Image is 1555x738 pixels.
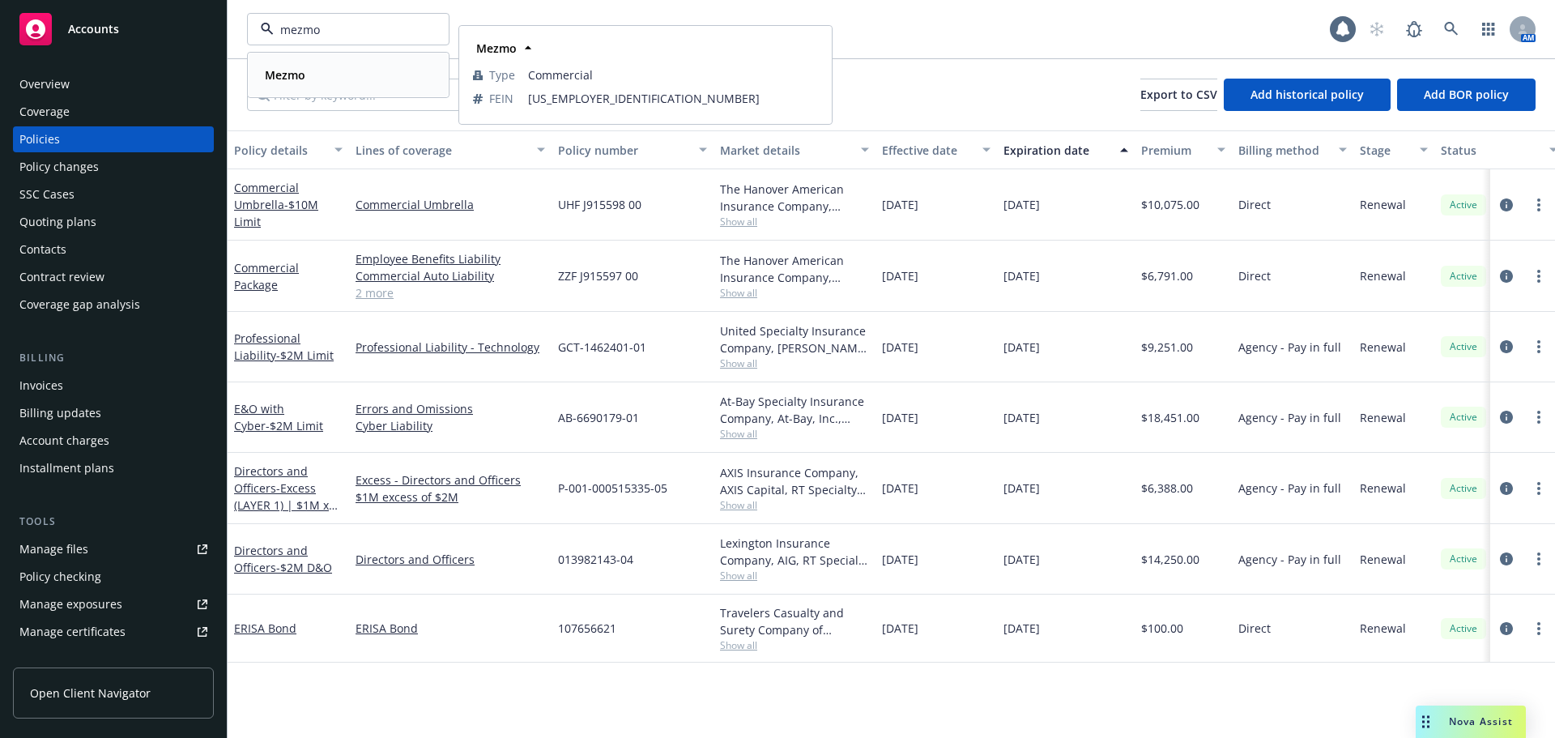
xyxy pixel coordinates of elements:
div: The Hanover American Insurance Company, Hanover Insurance Group [720,181,869,215]
button: Expiration date [997,130,1135,169]
a: Contract review [13,264,214,290]
a: circleInformation [1497,267,1516,286]
a: Professional Liability [234,331,334,363]
button: Stage [1353,130,1434,169]
span: - $2M Limit [266,418,323,433]
span: [DATE] [1003,480,1040,497]
a: Policy changes [13,154,214,180]
a: Manage certificates [13,619,214,645]
div: SSC Cases [19,181,75,207]
span: [DATE] [882,480,918,497]
span: Agency - Pay in full [1238,409,1341,426]
span: ZZF J915597 00 [558,267,638,284]
button: Nova Assist [1416,706,1526,738]
span: Renewal [1360,409,1406,426]
a: more [1529,479,1549,498]
button: Policy details [228,130,349,169]
a: Overview [13,71,214,97]
div: Manage files [19,536,88,562]
div: Manage exposures [19,591,122,617]
div: Overview [19,71,70,97]
a: Commercial Auto Liability [356,267,545,284]
span: Renewal [1360,267,1406,284]
div: Policy number [558,142,689,159]
a: ERISA Bond [234,621,296,636]
a: Installment plans [13,455,214,481]
span: Accounts [68,23,119,36]
span: Renewal [1360,551,1406,568]
span: Renewal [1360,196,1406,213]
a: 2 more [356,284,545,301]
button: Premium [1135,130,1232,169]
a: more [1529,337,1549,356]
span: Direct [1238,620,1271,637]
span: $6,791.00 [1141,267,1193,284]
span: Active [1447,552,1480,566]
a: Employee Benefits Liability [356,250,545,267]
div: Status [1441,142,1540,159]
a: Quoting plans [13,209,214,235]
a: Commercial Umbrella [234,180,318,229]
span: Nova Assist [1449,715,1513,728]
button: Effective date [875,130,997,169]
span: Type [489,66,515,83]
div: Quoting plans [19,209,96,235]
span: Renewal [1360,480,1406,497]
span: Show all [720,215,869,228]
a: circleInformation [1497,337,1516,356]
button: Billing method [1232,130,1353,169]
div: Contract review [19,264,104,290]
button: Market details [714,130,875,169]
a: Excess - Directors and Officers $1M excess of $2M [356,471,545,506]
div: AXIS Insurance Company, AXIS Capital, RT Specialty Insurance Services, LLC (RSG Specialty, LLC) [720,464,869,498]
a: ERISA Bond [356,620,545,637]
a: Directors and Officers [234,463,334,530]
span: [US_EMPLOYER_IDENTIFICATION_NUMBER] [528,90,818,107]
strong: Mezmo [476,41,517,56]
a: circleInformation [1497,195,1516,215]
span: Add historical policy [1250,87,1364,102]
div: Billing method [1238,142,1329,159]
span: [DATE] [1003,339,1040,356]
div: Effective date [882,142,973,159]
span: Agency - Pay in full [1238,339,1341,356]
button: Add BOR policy [1397,79,1536,111]
span: $100.00 [1141,620,1183,637]
a: Start snowing [1361,13,1393,45]
div: Billing updates [19,400,101,426]
span: Active [1447,198,1480,212]
span: Show all [720,356,869,370]
span: Active [1447,269,1480,284]
span: UHF J915598 00 [558,196,641,213]
span: Direct [1238,267,1271,284]
span: Show all [720,638,869,652]
div: Contacts [19,237,66,262]
div: Tools [13,514,214,530]
a: Policies [13,126,214,152]
a: Cyber Liability [356,417,545,434]
span: [DATE] [882,196,918,213]
span: Manage exposures [13,591,214,617]
span: [DATE] [1003,267,1040,284]
div: Policies [19,126,60,152]
span: [DATE] [882,551,918,568]
a: Switch app [1472,13,1505,45]
input: Filter by keyword [274,21,416,38]
a: Directors and Officers [234,543,332,575]
span: $18,451.00 [1141,409,1199,426]
span: $14,250.00 [1141,551,1199,568]
a: Search [1435,13,1468,45]
div: Installment plans [19,455,114,481]
a: Invoices [13,373,214,399]
button: Export to CSV [1140,79,1217,111]
div: Coverage gap analysis [19,292,140,318]
div: Premium [1141,142,1208,159]
span: P-001-000515335-05 [558,480,667,497]
div: Drag to move [1416,706,1436,738]
span: Show all [720,498,869,512]
a: E&O with Cyber [234,401,323,433]
a: more [1529,195,1549,215]
a: Manage files [13,536,214,562]
span: Active [1447,621,1480,636]
span: [DATE] [1003,551,1040,568]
